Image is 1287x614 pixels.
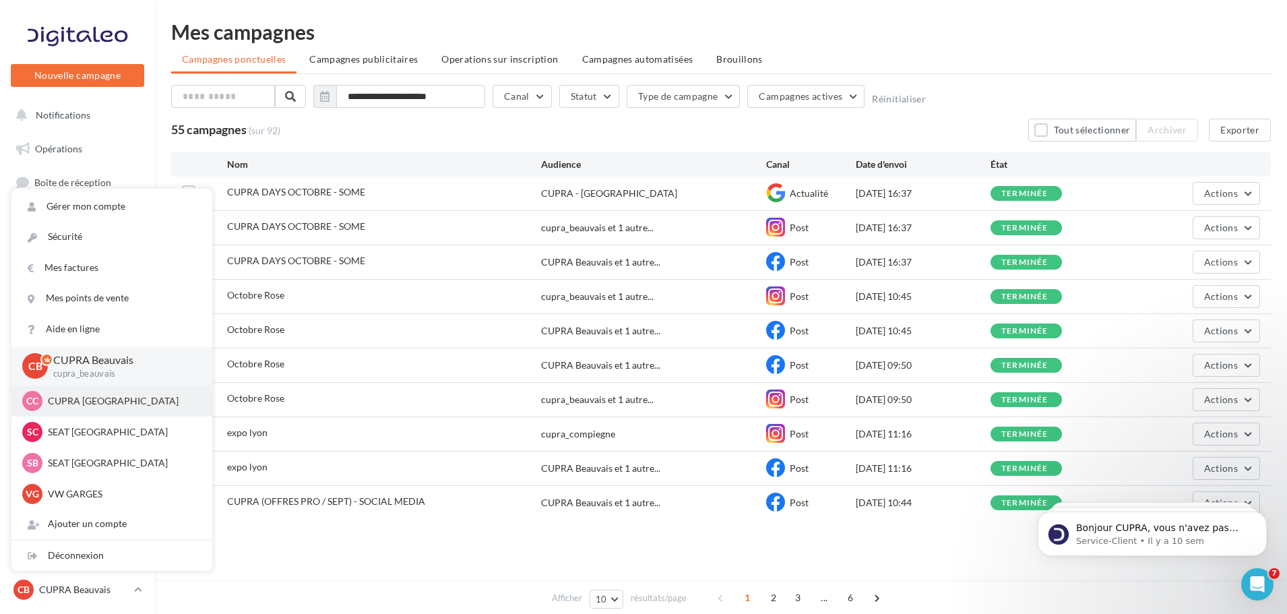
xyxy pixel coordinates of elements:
div: [DATE] 11:16 [856,427,991,441]
div: [DATE] 16:37 [856,187,991,200]
p: SEAT [GEOGRAPHIC_DATA] [48,456,196,470]
div: [DATE] 10:44 [856,496,991,510]
p: CUPRA Beauvais [53,352,191,368]
button: 10 [590,590,624,609]
span: Actions [1204,256,1238,268]
div: Déconnexion [11,541,212,571]
p: SEAT [GEOGRAPHIC_DATA] [48,425,196,439]
button: Tout sélectionner [1028,119,1136,142]
span: Post [790,497,809,508]
span: Post [790,462,809,474]
div: Canal [766,158,856,171]
a: Contacts [8,270,147,298]
span: 10 [596,594,607,605]
span: Actualité [790,187,828,199]
span: 1 [736,587,758,609]
span: Post [790,394,809,405]
span: Actions [1204,222,1238,233]
span: Post [790,222,809,233]
p: Message from Service-Client, sent Il y a 10 sem [59,52,232,64]
a: CB CUPRA Beauvais [11,577,144,603]
span: 7 [1269,568,1280,579]
p: VW GARGES [48,487,196,501]
span: Opérations [35,143,82,154]
span: 2 [763,587,784,609]
span: CUPRA Beauvais et 1 autre... [541,255,660,269]
span: Actions [1204,462,1238,474]
a: Opérations [8,135,147,163]
span: cupra_beauvais et 1 autre... [541,290,654,303]
div: terminée [1001,189,1048,198]
span: Octobre Rose [227,289,284,301]
span: expo lyon [227,461,268,472]
a: Sécurité [11,222,212,252]
span: Octobre Rose [227,358,284,369]
div: terminée [1001,327,1048,336]
a: Campagnes [8,237,147,265]
div: terminée [1001,258,1048,267]
span: SC [27,425,38,439]
div: terminée [1001,361,1048,370]
span: résultats/page [631,592,687,605]
div: cupra_compiegne [541,427,615,441]
span: CUPRA Beauvais et 1 autre... [541,496,660,510]
span: CUPRA DAYS OCTOBRE - SOME [227,255,365,266]
span: (sur 92) [249,124,280,137]
iframe: Intercom notifications message [1017,483,1287,578]
span: Post [790,290,809,302]
span: Boîte de réception [34,177,111,188]
span: Campagnes actives [759,90,842,102]
button: Actions [1193,182,1260,205]
span: Actions [1204,394,1238,405]
p: cupra_beauvais [53,368,191,380]
span: 55 campagnes [171,122,247,137]
span: Post [790,256,809,268]
span: Actions [1204,290,1238,302]
span: Operations sur inscription [441,53,558,65]
span: Actions [1204,187,1238,199]
button: Actions [1193,251,1260,274]
span: cupra_beauvais et 1 autre... [541,393,654,406]
button: Actions [1193,388,1260,411]
button: Actions [1193,319,1260,342]
span: Post [790,325,809,336]
div: Date d'envoi [856,158,991,171]
a: Mes points de vente [11,283,212,313]
div: [DATE] 16:37 [856,255,991,269]
span: CUPRA (OFFRES PRO / SEPT) - SOCIAL MEDIA [227,495,425,507]
span: Actions [1204,359,1238,371]
a: Calendrier [8,337,147,365]
p: CUPRA Beauvais [39,583,129,596]
div: CUPRA - [GEOGRAPHIC_DATA] [541,187,677,200]
span: CC [26,394,38,408]
span: 3 [787,587,809,609]
div: terminée [1001,430,1048,439]
span: VG [26,487,39,501]
span: Octobre Rose [227,392,284,404]
span: Actions [1204,325,1238,336]
span: cupra_beauvais et 1 autre... [541,221,654,235]
span: Campagnes publicitaires [309,53,418,65]
div: [DATE] 09:50 [856,393,991,406]
div: Ajouter un compte [11,509,212,539]
div: État [991,158,1125,171]
button: Archiver [1136,119,1198,142]
a: Gérer mon compte [11,191,212,222]
span: CUPRA Beauvais et 1 autre... [541,324,660,338]
span: Brouillons [716,53,763,65]
button: Réinitialiser [872,94,926,104]
button: Type de campagne [627,85,741,108]
span: ... [813,587,835,609]
a: Médiathèque [8,303,147,332]
div: [DATE] 09:50 [856,359,991,372]
span: Post [790,428,809,439]
p: CUPRA [GEOGRAPHIC_DATA] [48,394,196,408]
button: Campagnes actives [747,85,865,108]
span: Afficher [552,592,582,605]
div: [DATE] 11:16 [856,462,991,475]
span: Octobre Rose [227,324,284,335]
span: Campagnes automatisées [582,53,693,65]
span: expo lyon [227,427,268,438]
a: Campagnes DataOnDemand [8,415,147,455]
